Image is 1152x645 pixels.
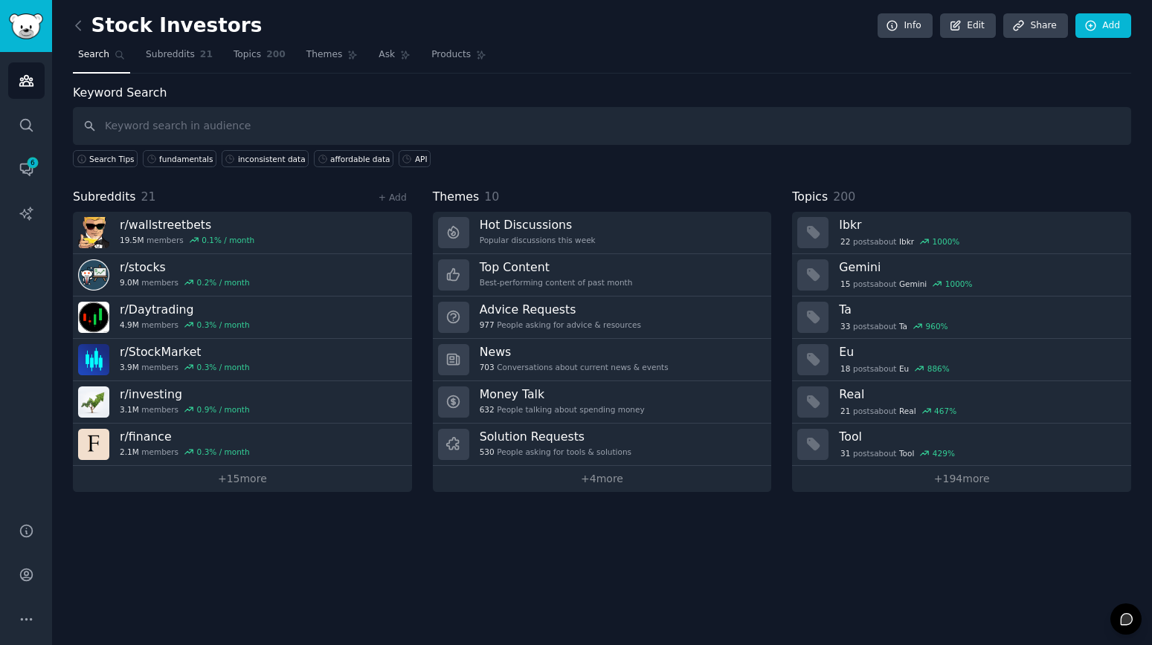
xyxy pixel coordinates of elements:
[839,277,974,291] div: post s about
[480,344,669,360] h3: News
[927,363,950,374] div: 886 %
[926,321,948,331] div: 960 %
[840,236,850,247] span: 22
[73,296,412,339] a: r/Daytrading4.9Mmembers0.3% / month
[792,212,1131,254] a: Ibkr22postsaboutIbkr1000%
[197,362,250,372] div: 0.3 % / month
[26,158,39,168] span: 6
[899,236,914,247] span: Ibkr
[940,13,996,39] a: Edit
[839,447,956,460] div: post s about
[73,466,412,492] a: +15more
[120,259,250,275] h3: r/ stocks
[480,447,631,457] div: People asking for tools & solutions
[480,362,669,372] div: Conversations about current news & events
[73,43,130,74] a: Search
[197,404,250,415] div: 0.9 % / month
[146,48,195,62] span: Subreddits
[899,279,927,289] span: Gemini
[120,404,250,415] div: members
[200,48,213,62] span: 21
[120,362,250,372] div: members
[840,363,850,374] span: 18
[78,302,109,333] img: Daytrading
[120,429,250,444] h3: r/ finance
[792,466,1131,492] a: +194more
[431,48,471,62] span: Products
[934,406,956,416] div: 467 %
[833,189,855,204] span: 200
[159,154,213,164] div: fundamentals
[433,254,772,296] a: Top ContentBest-performing content of past month
[120,447,250,457] div: members
[433,339,772,381] a: News703Conversations about current news & events
[238,154,306,164] div: inconsistent data
[840,279,850,289] span: 15
[73,14,262,38] h2: Stock Investors
[480,217,596,233] h3: Hot Discussions
[792,339,1131,381] a: Eu18postsaboutEu886%
[120,344,250,360] h3: r/ StockMarket
[120,320,139,330] span: 4.9M
[234,48,261,62] span: Topics
[399,150,431,167] a: API
[480,320,495,330] span: 977
[73,212,412,254] a: r/wallstreetbets19.5Mmembers0.1% / month
[228,43,291,74] a: Topics200
[840,406,850,416] span: 21
[792,381,1131,424] a: Real21postsaboutReal467%
[840,321,850,331] span: 33
[433,424,772,466] a: Solution Requests530People asking for tools & solutions
[143,150,216,167] a: fundamentals
[433,188,480,207] span: Themes
[78,259,109,291] img: stocks
[840,448,850,458] span: 31
[379,192,407,203] a: + Add
[433,296,772,339] a: Advice Requests977People asking for advice & resources
[415,154,428,164] div: API
[197,277,250,288] div: 0.2 % / month
[120,386,250,402] h3: r/ investing
[899,321,907,331] span: Ta
[120,277,250,288] div: members
[839,429,1121,444] h3: Tool
[480,302,641,317] h3: Advice Requests
[839,302,1121,317] h3: Ta
[433,381,772,424] a: Money Talk632People talking about spending money
[120,320,250,330] div: members
[120,277,139,288] span: 9.0M
[373,43,416,74] a: Ask
[78,344,109,375] img: StockMarket
[899,363,909,374] span: Eu
[1003,13,1067,39] a: Share
[433,466,772,492] a: +4more
[73,85,167,100] label: Keyword Search
[839,362,950,375] div: post s about
[73,107,1131,145] input: Keyword search in audience
[73,381,412,424] a: r/investing3.1Mmembers0.9% / month
[839,217,1121,233] h3: Ibkr
[839,320,949,333] div: post s about
[9,13,43,39] img: GummySearch logo
[73,424,412,466] a: r/finance2.1Mmembers0.3% / month
[120,235,144,245] span: 19.5M
[433,212,772,254] a: Hot DiscussionsPopular discussions this week
[484,189,499,204] span: 10
[480,404,645,415] div: People talking about spending money
[839,259,1121,275] h3: Gemini
[899,448,914,458] span: Tool
[120,302,250,317] h3: r/ Daytrading
[73,188,136,207] span: Subreddits
[1075,13,1131,39] a: Add
[78,48,109,62] span: Search
[792,424,1131,466] a: Tool31postsaboutTool429%
[306,48,343,62] span: Themes
[480,320,641,330] div: People asking for advice & resources
[8,151,45,187] a: 6
[480,429,631,444] h3: Solution Requests
[480,362,495,372] span: 703
[792,254,1131,296] a: Gemini15postsaboutGemini1000%
[89,154,135,164] span: Search Tips
[314,150,393,167] a: affordable data
[480,235,596,245] div: Popular discussions this week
